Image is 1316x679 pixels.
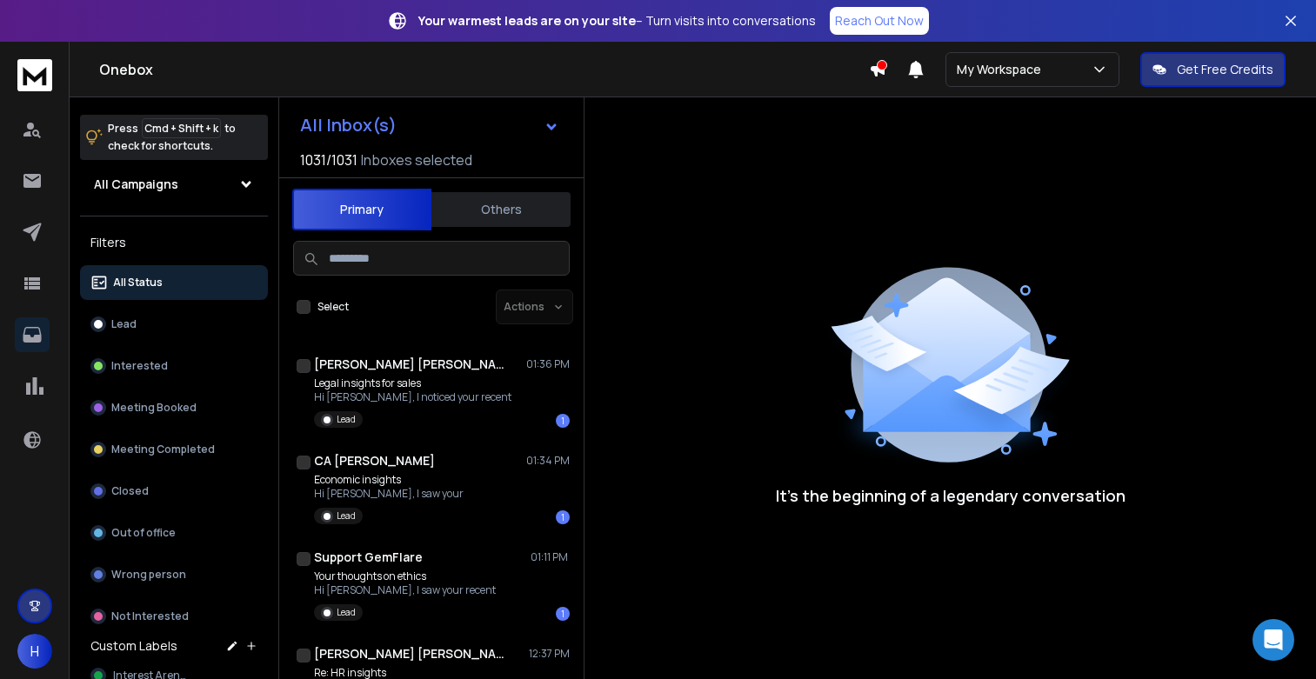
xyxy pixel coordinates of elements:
[108,120,236,155] p: Press to check for shortcuts.
[314,549,423,566] h1: Support GemFlare
[17,59,52,91] img: logo
[314,645,505,662] h1: [PERSON_NAME] [PERSON_NAME]
[80,307,268,342] button: Lead
[94,176,178,193] h1: All Campaigns
[418,12,636,29] strong: Your warmest leads are on your site
[337,413,356,426] p: Lead
[80,167,268,202] button: All Campaigns
[17,634,52,669] button: H
[80,230,268,255] h3: Filters
[80,557,268,592] button: Wrong person
[361,150,472,170] h3: Inboxes selected
[431,190,571,229] button: Others
[111,317,137,331] p: Lead
[90,637,177,655] h3: Custom Labels
[111,443,215,456] p: Meeting Completed
[111,359,168,373] p: Interested
[317,300,349,314] label: Select
[292,189,431,230] button: Primary
[80,599,268,634] button: Not Interested
[556,414,570,428] div: 1
[113,276,163,290] p: All Status
[526,357,570,371] p: 01:36 PM
[556,510,570,524] div: 1
[80,349,268,383] button: Interested
[300,150,357,170] span: 1031 / 1031
[80,390,268,425] button: Meeting Booked
[314,390,511,404] p: Hi [PERSON_NAME], I noticed your recent
[80,516,268,550] button: Out of office
[418,12,816,30] p: – Turn visits into conversations
[835,12,924,30] p: Reach Out Now
[286,108,573,143] button: All Inbox(s)
[80,265,268,300] button: All Status
[776,483,1126,508] p: It’s the beginning of a legendary conversation
[314,452,435,469] h1: CA [PERSON_NAME]
[830,7,929,35] a: Reach Out Now
[80,432,268,467] button: Meeting Completed
[529,647,570,661] p: 12:37 PM
[337,606,356,619] p: Lead
[142,118,221,138] span: Cmd + Shift + k
[111,484,149,498] p: Closed
[314,376,511,390] p: Legal insights for sales
[314,487,464,501] p: Hi [PERSON_NAME], I saw your
[1177,61,1273,78] p: Get Free Credits
[99,59,869,80] h1: Onebox
[111,526,176,540] p: Out of office
[314,569,496,583] p: Your thoughts on ethics
[1253,619,1294,661] div: Open Intercom Messenger
[80,474,268,509] button: Closed
[300,116,397,134] h1: All Inbox(s)
[111,609,189,623] p: Not Interested
[337,509,356,523] p: Lead
[1140,52,1286,87] button: Get Free Credits
[111,401,197,415] p: Meeting Booked
[111,568,186,582] p: Wrong person
[314,473,464,487] p: Economic insights
[531,550,570,564] p: 01:11 PM
[314,356,505,373] h1: [PERSON_NAME] [PERSON_NAME]
[314,583,496,597] p: Hi [PERSON_NAME], I saw your recent
[526,454,570,468] p: 01:34 PM
[556,607,570,621] div: 1
[957,61,1048,78] p: My Workspace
